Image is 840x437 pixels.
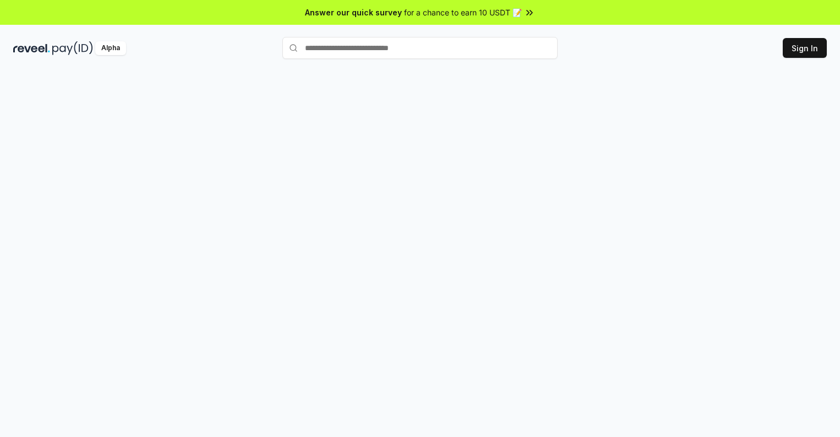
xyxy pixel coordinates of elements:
[52,41,93,55] img: pay_id
[305,7,402,18] span: Answer our quick survey
[95,41,126,55] div: Alpha
[783,38,827,58] button: Sign In
[404,7,522,18] span: for a chance to earn 10 USDT 📝
[13,41,50,55] img: reveel_dark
